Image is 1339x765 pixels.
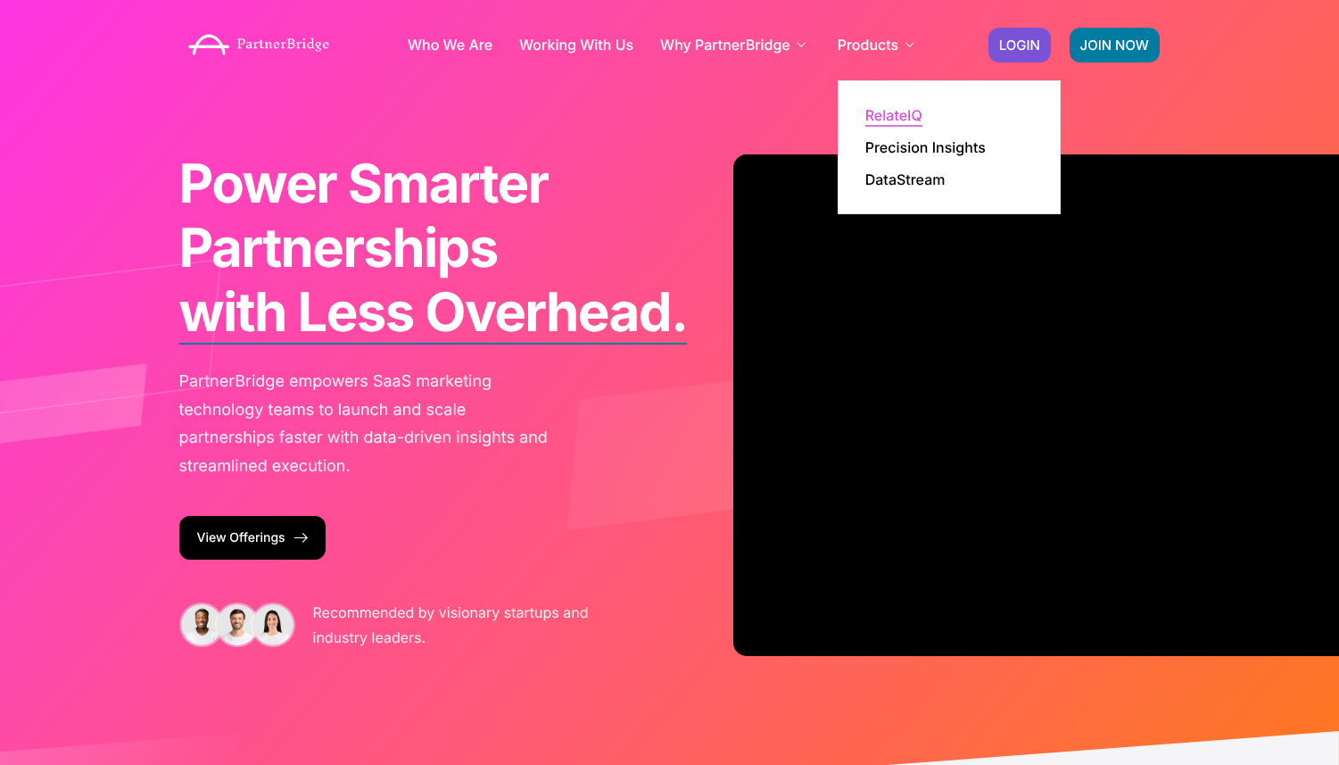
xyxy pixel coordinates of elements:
[179,368,554,480] p: PartnerBridge empowers SaaS marketing technology teams to launch and scale partnerships faster wi...
[838,37,919,52] a: Products
[988,28,1051,62] a: LOGIN
[313,600,592,650] p: Recommended by visionary startups and industry leaders.
[865,140,986,154] a: Precision Insights
[519,37,633,52] a: Working With Us
[660,37,811,52] a: Why PartnerBridge
[1080,38,1149,52] span: JOIN NOW
[865,108,922,122] a: RelateIQ
[197,532,285,545] span: View Offerings
[1070,28,1160,62] a: JOIN NOW
[999,38,1040,52] span: LOGIN
[179,152,549,280] span: Power Smarter Partnerships
[179,516,326,560] a: View Offerings
[865,172,946,187] a: DataStream
[179,280,688,345] b: with Less Overhead.
[408,37,492,52] a: Who We Are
